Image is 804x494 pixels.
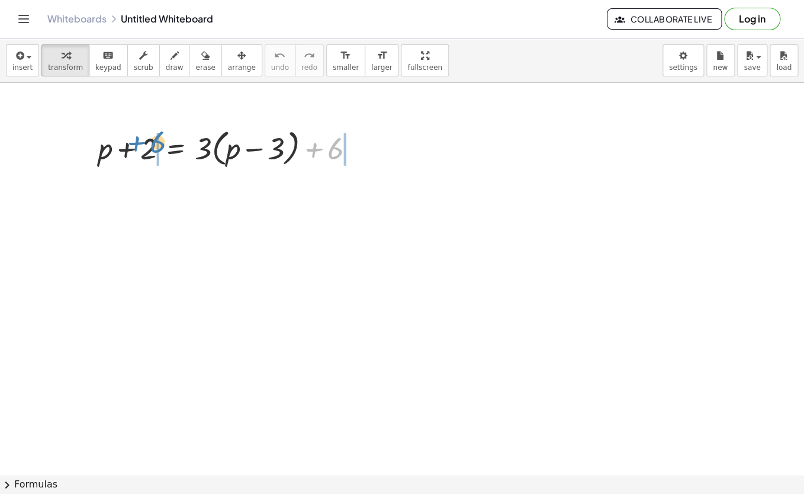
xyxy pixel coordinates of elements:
[407,63,442,72] span: fullscreen
[401,44,448,76] button: fullscreen
[271,63,289,72] span: undo
[663,44,704,76] button: settings
[371,63,392,72] span: larger
[301,63,317,72] span: redo
[770,44,798,76] button: load
[12,63,33,72] span: insert
[744,63,760,72] span: save
[776,63,792,72] span: load
[228,63,256,72] span: arrange
[333,63,359,72] span: smaller
[48,63,83,72] span: transform
[127,44,160,76] button: scrub
[166,63,184,72] span: draw
[706,44,735,76] button: new
[41,44,89,76] button: transform
[189,44,221,76] button: erase
[326,44,365,76] button: format_sizesmaller
[102,49,114,63] i: keyboard
[274,49,285,63] i: undo
[195,63,215,72] span: erase
[89,44,128,76] button: keyboardkeypad
[365,44,398,76] button: format_sizelarger
[669,63,697,72] span: settings
[737,44,767,76] button: save
[47,13,107,25] a: Whiteboards
[134,63,153,72] span: scrub
[304,49,315,63] i: redo
[376,49,387,63] i: format_size
[14,9,33,28] button: Toggle navigation
[95,63,121,72] span: keypad
[340,49,351,63] i: format_size
[617,14,712,24] span: Collaborate Live
[6,44,39,76] button: insert
[713,63,728,72] span: new
[221,44,262,76] button: arrange
[607,8,722,30] button: Collaborate Live
[265,44,295,76] button: undoundo
[295,44,324,76] button: redoredo
[159,44,190,76] button: draw
[724,8,780,30] button: Log in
